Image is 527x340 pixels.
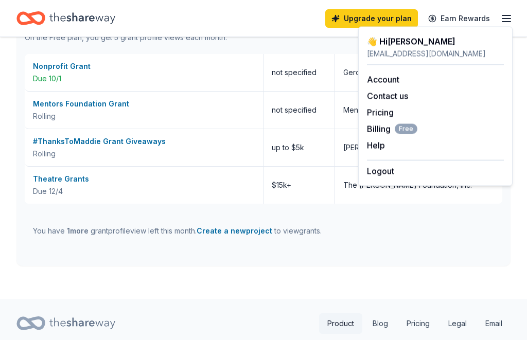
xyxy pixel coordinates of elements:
span: Billing [367,123,417,135]
div: Rolling [33,148,255,160]
a: Legal [440,313,475,334]
button: Contact us [367,90,408,102]
div: Nonprofit Grant [33,60,255,73]
div: On the Free plan, you get 5 grant profile views each month. [25,31,227,44]
div: not specified [263,92,335,129]
span: to view grants . [197,226,322,235]
a: Upgrade your plan [325,9,418,28]
div: Mentors Foundation [343,104,411,116]
div: 👋 Hi [PERSON_NAME] [367,35,504,48]
span: Free [395,124,417,134]
a: Home [16,6,115,30]
div: [PERSON_NAME]'s Fund [343,141,426,154]
div: not specified [263,54,335,91]
div: Due 10/1 [33,73,255,85]
div: $15k+ [263,167,335,204]
div: You have grant profile view left this month. [33,225,322,237]
button: Create a newproject [197,225,272,237]
button: Logout [367,165,394,177]
a: Account [367,75,399,85]
div: Gerondelis Foundation [343,66,420,79]
button: BillingFree [367,123,417,135]
a: Email [477,313,511,334]
div: The [PERSON_NAME] Foundation, Inc. [343,179,472,191]
div: Due 12/4 [33,185,255,198]
button: Help [367,139,385,152]
div: up to $5k [263,129,335,166]
div: #ThanksToMaddie Grant Giveaways [33,135,255,148]
a: Pricing [398,313,438,334]
a: Pricing [367,108,394,118]
a: Blog [364,313,396,334]
nav: quick links [319,313,511,334]
div: Rolling [33,110,255,122]
span: 1 more [67,226,89,235]
div: Theatre Grants [33,173,255,185]
div: [EMAIL_ADDRESS][DOMAIN_NAME] [367,48,504,60]
a: Earn Rewards [422,9,496,28]
div: Mentors Foundation Grant [33,98,255,110]
a: Product [319,313,362,334]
